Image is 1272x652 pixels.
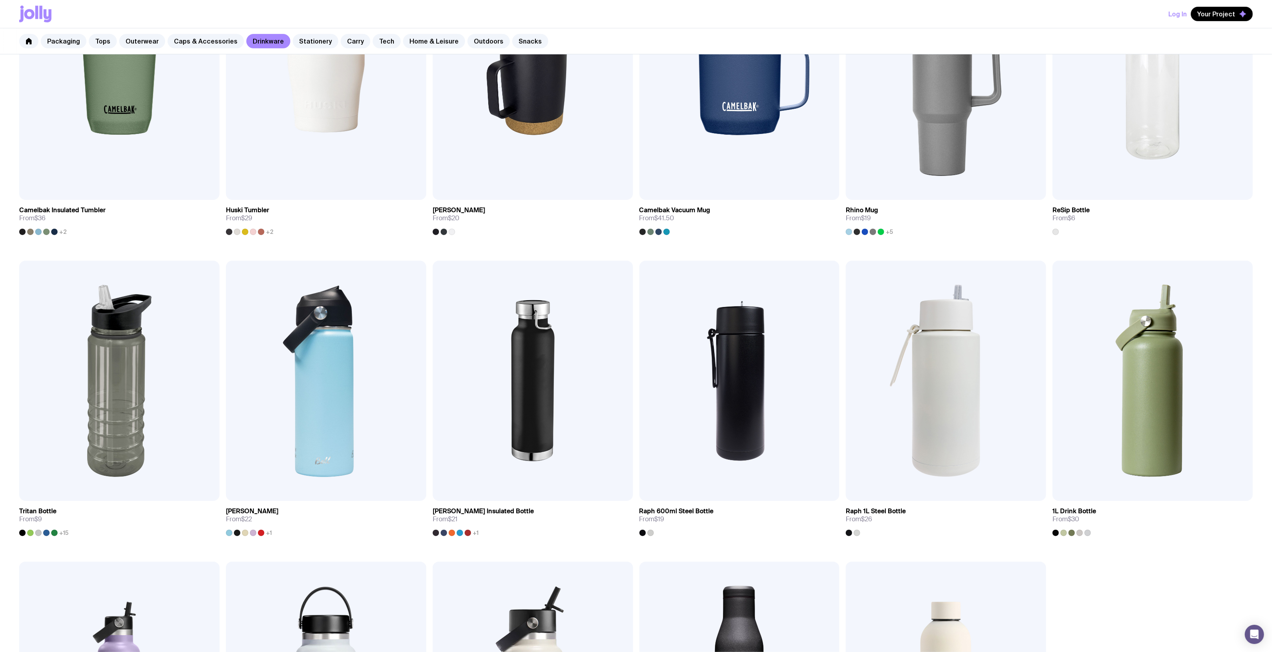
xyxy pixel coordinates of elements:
div: Open Intercom Messenger [1245,625,1264,644]
span: From [639,515,665,523]
span: $19 [655,515,665,523]
h3: Camelbak Vacuum Mug [639,206,711,214]
a: Snacks [512,34,548,48]
span: $9 [34,515,42,523]
a: Home & Leisure [403,34,465,48]
a: Rhino MugFrom$19+5 [846,200,1046,235]
span: Your Project [1197,10,1235,18]
span: $26 [861,515,872,523]
h3: 1L Drink Bottle [1052,507,1096,515]
span: From [846,515,872,523]
a: Huski TumblerFrom$29+2 [226,200,426,235]
span: From [433,515,457,523]
a: Tops [89,34,117,48]
span: From [639,214,675,222]
span: $19 [861,214,871,222]
span: +5 [886,229,893,235]
span: From [846,214,871,222]
a: Raph 1L Steel BottleFrom$26 [846,501,1046,536]
span: $30 [1068,515,1079,523]
span: From [19,515,42,523]
span: From [19,214,46,222]
span: $36 [34,214,46,222]
span: From [1052,515,1079,523]
h3: Huski Tumbler [226,206,269,214]
h3: [PERSON_NAME] [433,206,485,214]
a: Tritan BottleFrom$9+15 [19,501,220,536]
span: +15 [59,530,68,536]
a: Carry [341,34,370,48]
span: From [433,214,459,222]
a: Outerwear [119,34,165,48]
span: $41.50 [655,214,675,222]
h3: Raph 1L Steel Bottle [846,507,906,515]
a: Drinkware [246,34,290,48]
a: [PERSON_NAME] Insulated BottleFrom$21+1 [433,501,633,536]
button: Log In [1168,7,1187,21]
span: $29 [241,214,252,222]
h3: Camelbak Insulated Tumbler [19,206,106,214]
a: Stationery [293,34,338,48]
a: Camelbak Vacuum MugFrom$41.50 [639,200,840,235]
h3: [PERSON_NAME] [226,507,278,515]
span: $22 [241,515,252,523]
a: ReSip BottleFrom$6 [1052,200,1253,235]
h3: [PERSON_NAME] Insulated Bottle [433,507,534,515]
span: +2 [59,229,67,235]
span: +1 [473,530,479,536]
a: Caps & Accessories [168,34,244,48]
button: Your Project [1191,7,1253,21]
a: [PERSON_NAME]From$20 [433,200,633,235]
span: $21 [448,515,457,523]
h3: Rhino Mug [846,206,878,214]
h3: ReSip Bottle [1052,206,1090,214]
a: [PERSON_NAME]From$22+1 [226,501,426,536]
h3: Tritan Bottle [19,507,56,515]
a: Raph 600ml Steel BottleFrom$19 [639,501,840,536]
span: $6 [1068,214,1075,222]
h3: Raph 600ml Steel Bottle [639,507,714,515]
span: From [1052,214,1075,222]
a: Tech [373,34,401,48]
span: +2 [266,229,274,235]
a: Packaging [41,34,86,48]
a: 1L Drink BottleFrom$30 [1052,501,1253,536]
span: From [226,515,252,523]
span: +1 [266,530,272,536]
span: From [226,214,252,222]
a: Outdoors [467,34,510,48]
a: Camelbak Insulated TumblerFrom$36+2 [19,200,220,235]
span: $20 [448,214,459,222]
